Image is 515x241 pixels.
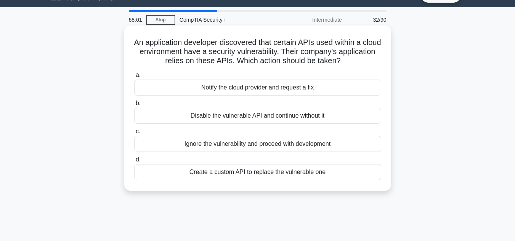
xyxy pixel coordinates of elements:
[146,15,175,25] a: Stop
[136,128,140,134] span: c.
[134,164,381,180] div: Create a custom API to replace the vulnerable one
[175,12,280,27] div: CompTIA Security+
[136,72,141,78] span: a.
[133,38,382,66] h5: An application developer discovered that certain APIs used within a cloud environment have a secu...
[134,136,381,152] div: Ignore the vulnerability and proceed with development
[136,100,141,106] span: b.
[134,108,381,124] div: Disable the vulnerable API and continue without it
[124,12,146,27] div: 68:01
[134,80,381,96] div: Notify the cloud provider and request a fix
[280,12,347,27] div: Intermediate
[347,12,391,27] div: 32/90
[136,156,141,163] span: d.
